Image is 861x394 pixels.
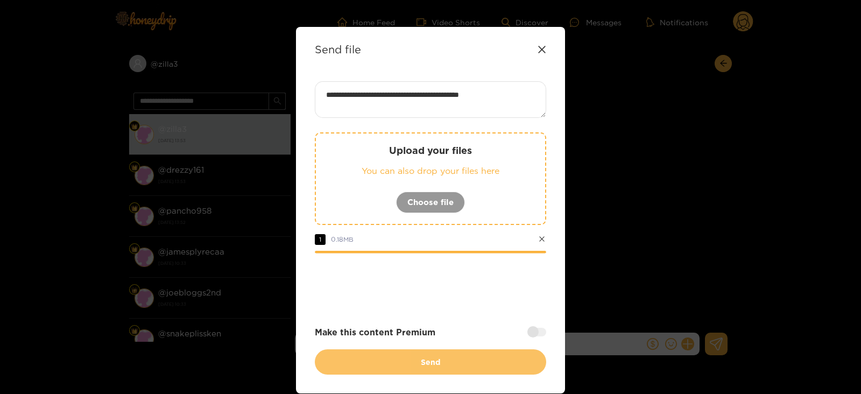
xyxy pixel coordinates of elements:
[315,349,546,375] button: Send
[337,165,524,177] p: You can also drop your files here
[315,234,326,245] span: 1
[337,144,524,157] p: Upload your files
[315,43,361,55] strong: Send file
[331,236,354,243] span: 0.18 MB
[315,326,435,339] strong: Make this content Premium
[396,192,465,213] button: Choose file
